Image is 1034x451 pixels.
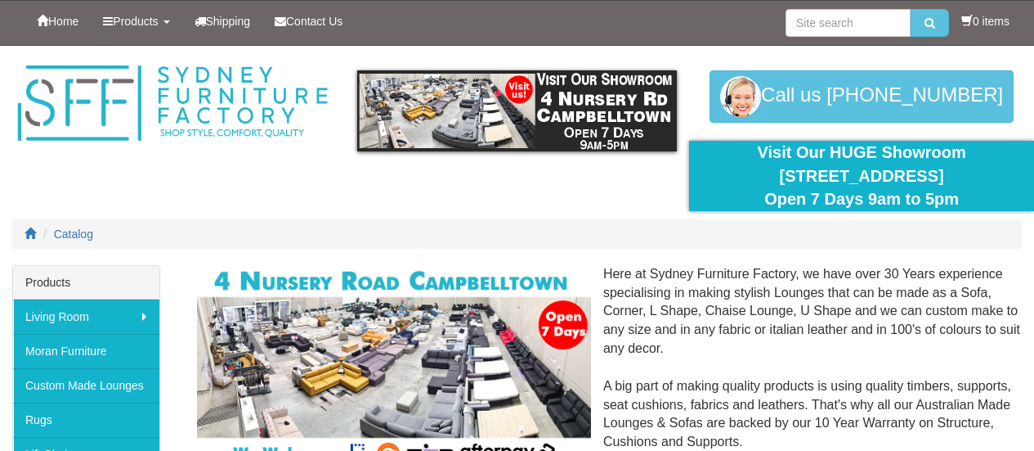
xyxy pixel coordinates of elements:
[54,228,93,241] a: Catalog
[701,141,1022,211] div: Visit Our HUGE Showroom [STREET_ADDRESS] Open 7 Days 9am to 5pm
[12,62,333,145] img: Sydney Furniture Factory
[357,70,678,151] img: showroom.gif
[13,300,159,334] a: Living Room
[13,334,159,368] a: Moran Furniture
[786,9,911,37] input: Site search
[48,15,78,28] span: Home
[182,1,263,42] a: Shipping
[286,15,342,28] span: Contact Us
[13,368,159,403] a: Custom Made Lounges
[262,1,355,42] a: Contact Us
[206,15,251,28] span: Shipping
[113,15,158,28] span: Products
[13,403,159,437] a: Rugs
[25,1,91,42] a: Home
[91,1,181,42] a: Products
[13,266,159,300] div: Products
[961,13,1009,29] li: 0 items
